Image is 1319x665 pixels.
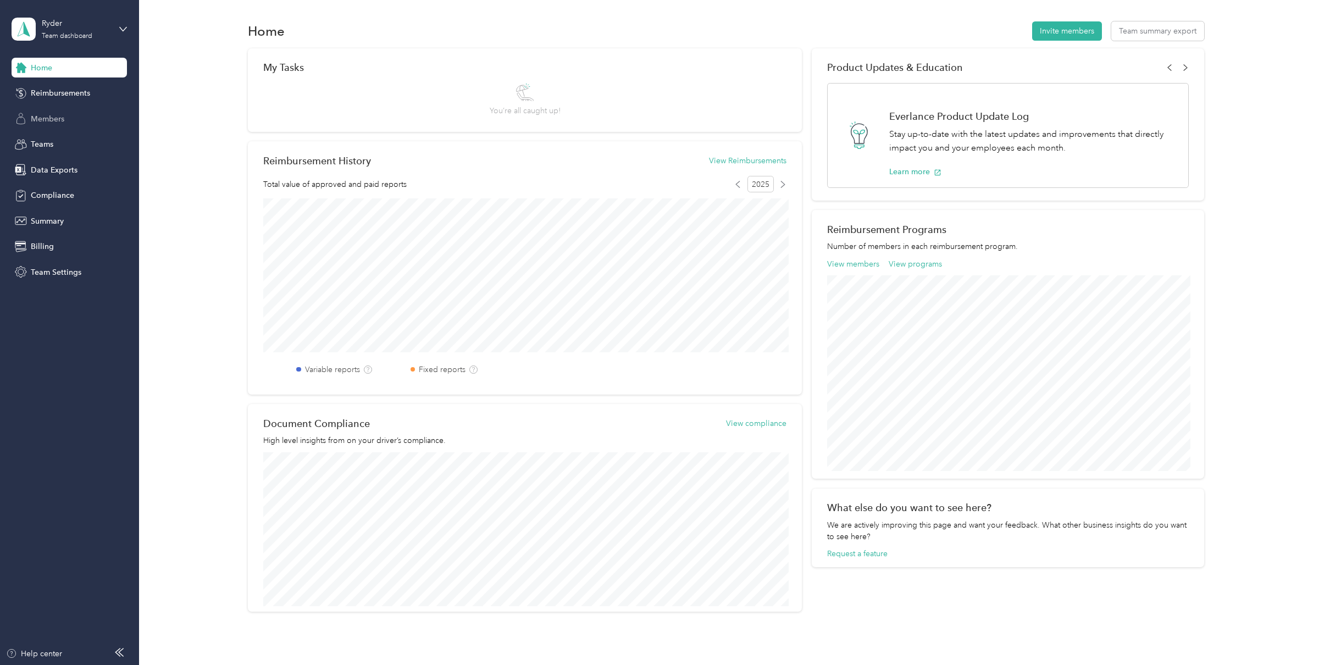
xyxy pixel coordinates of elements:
button: View programs [889,258,942,270]
button: Help center [6,648,62,660]
h2: Reimbursement History [263,155,371,167]
span: Home [31,62,52,74]
span: Data Exports [31,164,77,176]
button: Team summary export [1111,21,1204,41]
span: Summary [31,215,64,227]
span: Billing [31,241,54,252]
button: Invite members [1032,21,1102,41]
p: High level insights from on your driver’s compliance. [263,435,786,446]
h1: Everlance Product Update Log [889,110,1177,122]
p: Stay up-to-date with the latest updates and improvements that directly impact you and your employ... [889,128,1177,154]
button: Learn more [889,166,941,178]
span: Members [31,113,64,125]
div: My Tasks [263,62,786,73]
span: Compliance [31,190,74,201]
div: Team dashboard [42,33,92,40]
p: Number of members in each reimbursement program. [827,241,1189,252]
iframe: Everlance-gr Chat Button Frame [1257,603,1319,665]
button: View Reimbursements [709,155,786,167]
button: View members [827,258,879,270]
label: Variable reports [305,364,360,375]
div: We are actively improving this page and want your feedback. What other business insights do you w... [827,519,1189,542]
span: Product Updates & Education [827,62,963,73]
button: Request a feature [827,548,888,559]
h1: Home [248,25,285,37]
h2: Document Compliance [263,418,370,429]
span: Reimbursements [31,87,90,99]
span: Team Settings [31,267,81,278]
span: Teams [31,138,53,150]
span: Total value of approved and paid reports [263,179,407,190]
span: 2025 [747,176,774,192]
button: View compliance [726,418,786,429]
label: Fixed reports [419,364,465,375]
h2: Reimbursement Programs [827,224,1189,235]
div: What else do you want to see here? [827,502,1189,513]
span: You’re all caught up! [490,105,561,117]
div: Ryder [42,18,110,29]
